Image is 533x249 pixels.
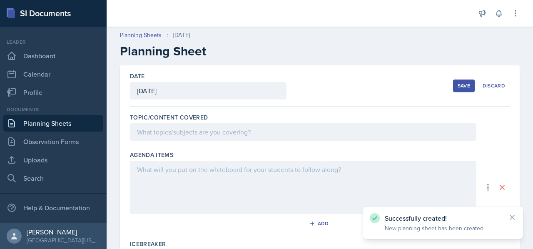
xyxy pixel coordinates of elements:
div: Help & Documentation [3,199,103,216]
label: Topic/Content Covered [130,113,208,122]
label: Icebreaker [130,240,166,248]
a: Observation Forms [3,133,103,150]
label: Agenda items [130,151,173,159]
a: Uploads [3,152,103,168]
div: Discard [483,82,505,89]
div: Documents [3,106,103,113]
a: Planning Sheets [3,115,103,132]
a: Dashboard [3,47,103,64]
div: Leader [3,38,103,46]
div: [DATE] [173,31,190,40]
button: Add [306,217,334,230]
div: [GEOGRAPHIC_DATA][US_STATE] [27,236,100,244]
a: Profile [3,84,103,101]
div: [PERSON_NAME] [27,228,100,236]
a: Search [3,170,103,187]
button: Save [453,80,475,92]
div: Save [458,82,470,89]
label: Date [130,72,144,80]
button: Discard [478,80,510,92]
a: Calendar [3,66,103,82]
h2: Planning Sheet [120,44,520,59]
a: Planning Sheets [120,31,162,40]
p: New planning sheet has been created [385,224,501,232]
div: Add [311,220,329,227]
p: Successfully created! [385,214,501,222]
